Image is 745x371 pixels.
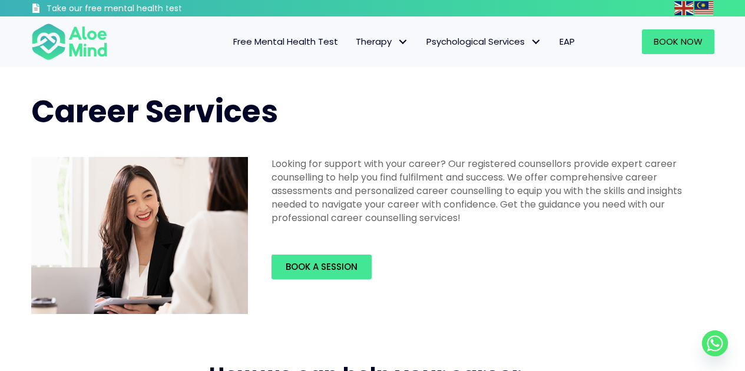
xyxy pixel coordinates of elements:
span: Book Now [654,35,703,48]
a: Take our free mental health test [31,3,245,16]
span: Therapy [356,35,409,48]
span: Therapy: submenu [395,34,412,51]
a: Book Now [642,29,714,54]
nav: Menu [123,29,584,54]
a: English [674,1,694,15]
span: EAP [559,35,575,48]
img: Career counselling [31,157,248,315]
span: Free Mental Health Test [233,35,338,48]
a: EAP [551,29,584,54]
a: Malay [694,1,714,15]
a: Free Mental Health Test [224,29,347,54]
span: Career Services [31,90,278,133]
span: Psychological Services [426,35,542,48]
a: Whatsapp [702,330,728,356]
p: Looking for support with your career? Our registered counsellors provide expert career counsellin... [271,157,707,225]
span: Book a session [286,260,357,273]
a: Book a session [271,255,372,279]
img: Aloe mind Logo [31,22,108,61]
img: ms [694,1,713,15]
a: TherapyTherapy: submenu [347,29,418,54]
span: Psychological Services: submenu [528,34,545,51]
a: Psychological ServicesPsychological Services: submenu [418,29,551,54]
h3: Take our free mental health test [47,3,245,15]
img: en [674,1,693,15]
